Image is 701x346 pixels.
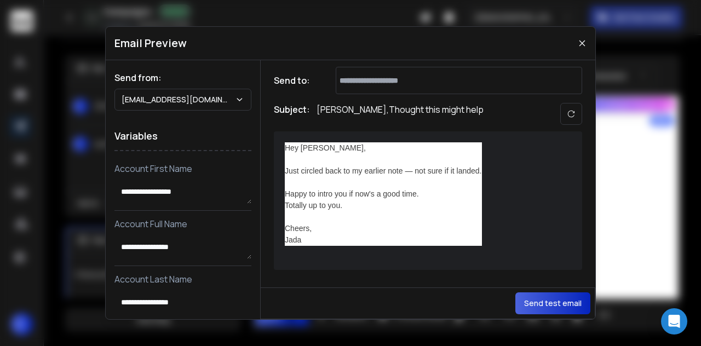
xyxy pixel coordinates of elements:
[285,223,482,234] div: Cheers,
[274,74,318,87] h1: Send to:
[274,103,310,125] h1: Subject:
[285,234,482,246] div: Jada
[114,122,251,151] h1: Variables
[285,200,482,211] div: Totally up to you.
[515,292,590,314] button: Send test email
[114,71,251,84] h1: Send from:
[114,217,251,230] p: Account Full Name
[114,36,187,51] h1: Email Preview
[114,273,251,286] p: Account Last Name
[285,188,482,200] div: Happy to intro you if now's a good time.
[317,103,484,125] p: [PERSON_NAME],Thought this might help
[285,165,482,177] div: Just circled back to my earlier note — not sure if it landed.
[661,308,687,335] div: Open Intercom Messenger
[122,94,235,105] p: [EMAIL_ADDRESS][DOMAIN_NAME]
[285,142,482,154] div: Hey [PERSON_NAME],
[114,162,251,175] p: Account First Name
